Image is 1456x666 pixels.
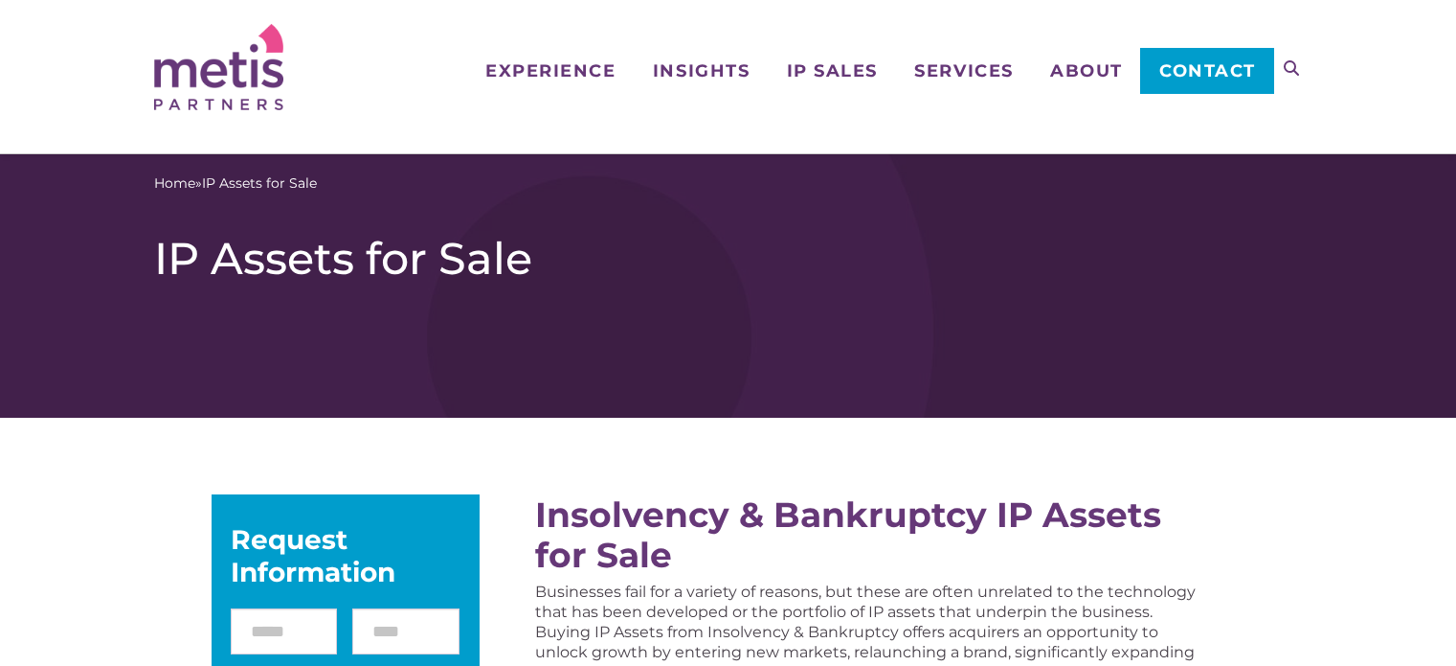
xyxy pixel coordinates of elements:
a: Insolvency & Bankruptcy IP Assets for Sale [535,494,1161,576]
span: Insights [653,62,750,80]
span: Experience [485,62,616,80]
span: Services [914,62,1013,80]
span: About [1050,62,1123,80]
img: Metis Partners [154,24,283,110]
span: » [154,173,317,194]
div: Request Information [231,523,460,588]
a: Contact [1140,48,1273,94]
span: IP Assets for Sale [202,173,317,194]
span: IP Sales [787,62,878,80]
a: Home [154,173,195,194]
h1: IP Assets for Sale [154,232,1303,286]
span: Contact [1159,62,1256,80]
